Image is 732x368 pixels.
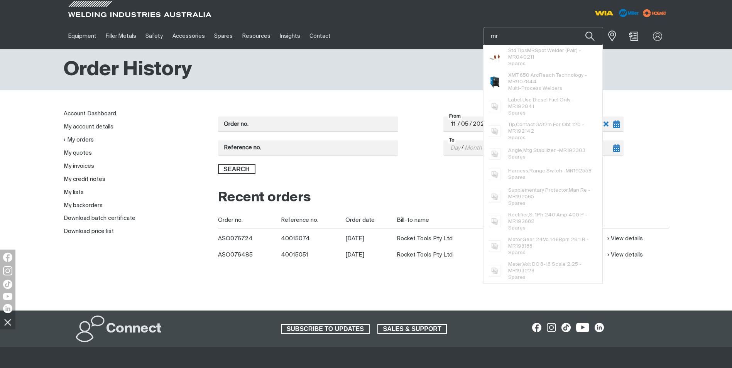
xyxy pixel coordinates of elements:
[508,275,526,280] span: Spares
[345,228,397,247] td: [DATE]
[508,147,585,154] span: Angle,Mtg Stabilizer - 192303
[508,175,526,180] span: Spares
[577,27,603,45] button: Search products
[3,253,12,262] img: Facebook
[508,122,597,135] span: Tip,Contact 3/32In For Obt 120 - 192142
[508,155,526,160] span: Spares
[527,48,535,53] span: MR
[64,111,116,116] a: Account Dashboard
[64,189,84,195] a: My lists
[508,187,597,200] span: Supplementary Protector,Man Re - 192565
[449,141,462,155] input: Day
[210,23,237,49] a: Spares
[3,266,12,275] img: Instagram
[508,111,526,116] span: Spares
[449,117,458,131] input: Day
[168,23,210,49] a: Accessories
[345,212,397,228] th: Order date
[508,212,597,225] span: Rectifier,Si 1Ph 240 Amp 400 P - 192682
[508,244,516,249] span: MR
[281,324,370,334] a: SUBSCRIBE TO UPDATES
[508,226,526,231] span: Spares
[508,250,526,255] span: Spares
[64,163,94,169] a: My invoices
[218,164,255,174] button: Search orders
[508,97,597,110] span: Label,Use Diesel Fuel Only - 192041
[627,32,640,41] a: Shopping cart (0 product(s))
[281,212,345,228] th: Reference no.
[508,201,526,206] span: Spares
[397,228,492,247] td: Rocket Tools Pty Ltd
[508,47,597,61] span: Std Tips Spot Welder (Pair) - 040211
[508,261,597,274] span: Meter,Volt DC 8-18 Scale 2.25 - 193228
[218,247,281,263] th: ASO076485
[218,212,281,228] th: Order no.
[64,23,517,49] nav: Main
[106,321,162,338] h2: Connect
[218,189,669,206] h2: Recent orders
[611,141,622,155] button: Toggle calendar
[641,7,669,19] img: miller
[64,215,135,221] a: Download batch certificate
[508,135,526,140] span: Spares
[508,236,597,250] span: Motor,Gear 24Vc 146Rpm 29:1 R - 193188
[281,247,345,263] td: 40015051
[101,23,141,49] a: Filler Metals
[607,234,643,243] a: View details of Order ASO076724
[559,148,567,153] span: MR
[566,169,573,174] span: MR
[237,23,275,49] a: Resources
[378,324,446,334] span: SALES & SUPPORT
[3,304,12,313] img: LinkedIn
[508,194,516,199] span: MR
[508,129,516,134] span: MR
[508,55,516,60] span: MR
[397,212,492,228] th: Bill-to name
[64,23,101,49] a: Equipment
[64,150,92,156] a: My quotes
[484,27,603,45] input: Product name or item number...
[508,168,592,174] span: Harness,Range Switch - 192558
[345,247,397,263] td: [DATE]
[64,57,192,83] h1: Order History
[275,23,305,49] a: Insights
[64,124,113,130] a: My account details
[305,23,335,49] a: Contact
[508,219,516,224] span: MR
[64,176,105,182] a: My credit notes
[601,117,611,131] button: Clear selected date
[64,228,114,234] a: Download price list
[397,247,492,263] td: Rocket Tools Pty Ltd
[3,293,12,300] img: YouTube
[611,117,622,131] button: Toggle calendar
[508,268,516,273] span: MR
[464,141,483,155] input: Month
[281,228,345,247] td: 40015074
[508,86,562,91] span: Multi-Process Welders
[64,137,94,143] a: My orders
[508,79,516,84] span: MR
[64,108,206,238] nav: My account
[460,117,470,131] input: Month
[607,250,643,259] a: View details of Order ASO076485
[64,203,103,208] a: My backorders
[472,117,488,131] input: Year
[508,61,526,66] span: Spares
[377,324,447,334] a: SALES & SUPPORT
[219,164,255,174] span: Search
[141,23,167,49] a: Safety
[1,316,14,329] img: hide socials
[508,72,597,85] span: XMT 650 ArcReach Technology - 907844
[3,280,12,289] img: TikTok
[483,45,602,283] ul: Suggestions
[508,104,516,109] span: MR
[218,228,281,247] th: ASO076724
